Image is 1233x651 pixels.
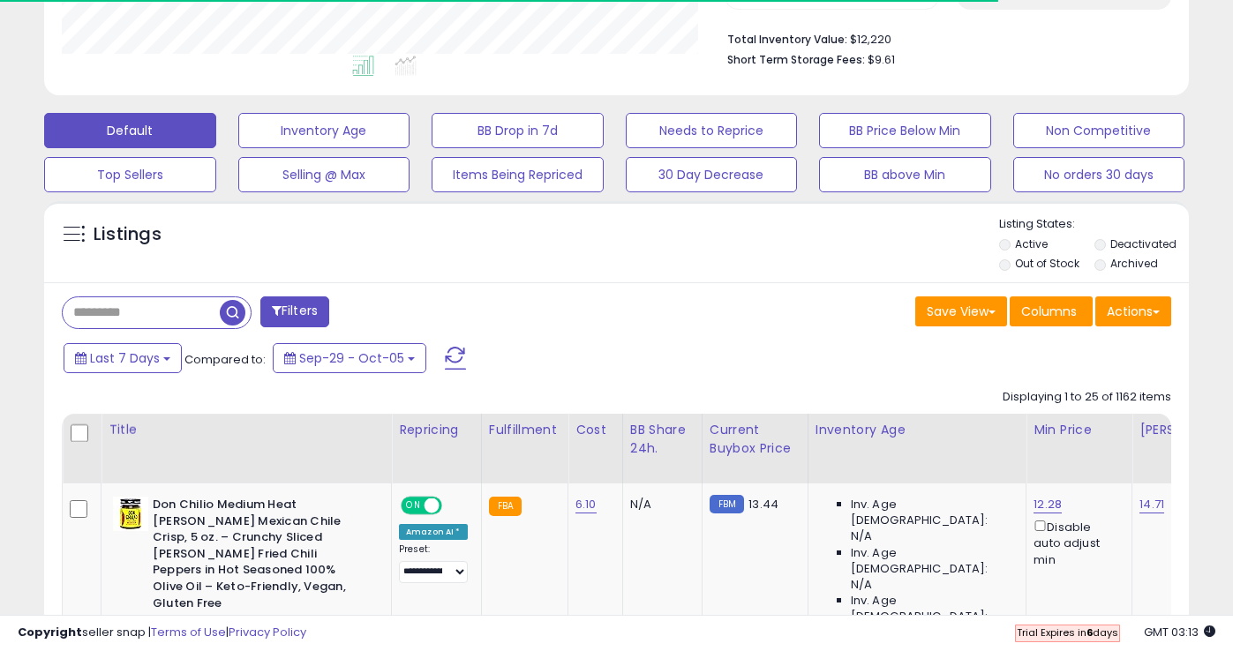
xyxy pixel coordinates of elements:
[273,343,426,373] button: Sep-29 - Oct-05
[64,343,182,373] button: Last 7 Days
[151,624,226,640] a: Terms of Use
[432,157,604,192] button: Items Being Repriced
[432,113,604,148] button: BB Drop in 7d
[575,496,597,513] a: 6.10
[851,528,872,544] span: N/A
[1013,157,1185,192] button: No orders 30 days
[238,157,410,192] button: Selling @ Max
[1015,256,1079,271] label: Out of Stock
[399,421,474,439] div: Repricing
[915,296,1007,326] button: Save View
[153,497,367,616] b: Don Chilio Medium Heat [PERSON_NAME] Mexican Chile Crisp, 5 oz. – Crunchy Sliced [PERSON_NAME] Fr...
[851,577,872,593] span: N/A
[184,351,266,368] span: Compared to:
[489,497,522,516] small: FBA
[851,545,1012,577] span: Inv. Age [DEMOGRAPHIC_DATA]:
[1034,421,1124,439] div: Min Price
[816,421,1019,439] div: Inventory Age
[710,421,801,458] div: Current Buybox Price
[626,157,798,192] button: 30 Day Decrease
[44,113,216,148] button: Default
[238,113,410,148] button: Inventory Age
[90,349,160,367] span: Last 7 Days
[630,421,695,458] div: BB Share 24h.
[630,497,688,513] div: N/A
[109,421,384,439] div: Title
[1015,236,1048,251] label: Active
[229,624,306,640] a: Privacy Policy
[399,524,468,540] div: Amazon AI *
[748,496,778,513] span: 13.44
[819,113,991,148] button: BB Price Below Min
[851,497,1012,528] span: Inv. Age [DEMOGRAPHIC_DATA]:
[710,495,744,513] small: FBM
[999,216,1189,233] p: Listing States:
[851,593,1012,625] span: Inv. Age [DEMOGRAPHIC_DATA]:
[44,157,216,192] button: Top Sellers
[18,624,82,640] strong: Copyright
[1144,624,1215,640] span: 2025-10-14 03:13 GMT
[399,543,468,583] div: Preset:
[1017,625,1118,640] span: Trial Expires in days
[94,222,162,247] h5: Listings
[1139,496,1164,513] a: 14.71
[1021,303,1077,320] span: Columns
[1034,517,1118,568] div: Disable auto adjust min
[626,113,798,148] button: Needs to Reprice
[575,421,615,439] div: Cost
[440,498,468,513] span: OFF
[113,497,148,531] img: 41FAn8Rd4kL._SL40_.jpg
[402,498,425,513] span: ON
[1010,296,1093,326] button: Columns
[819,157,991,192] button: BB above Min
[1086,625,1093,640] b: 6
[1003,389,1171,406] div: Displaying 1 to 25 of 1162 items
[1013,113,1185,148] button: Non Competitive
[1095,296,1171,326] button: Actions
[1110,256,1158,271] label: Archived
[260,296,329,327] button: Filters
[489,421,560,439] div: Fulfillment
[1034,496,1062,513] a: 12.28
[299,349,404,367] span: Sep-29 - Oct-05
[18,625,306,641] div: seller snap | |
[1110,236,1177,251] label: Deactivated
